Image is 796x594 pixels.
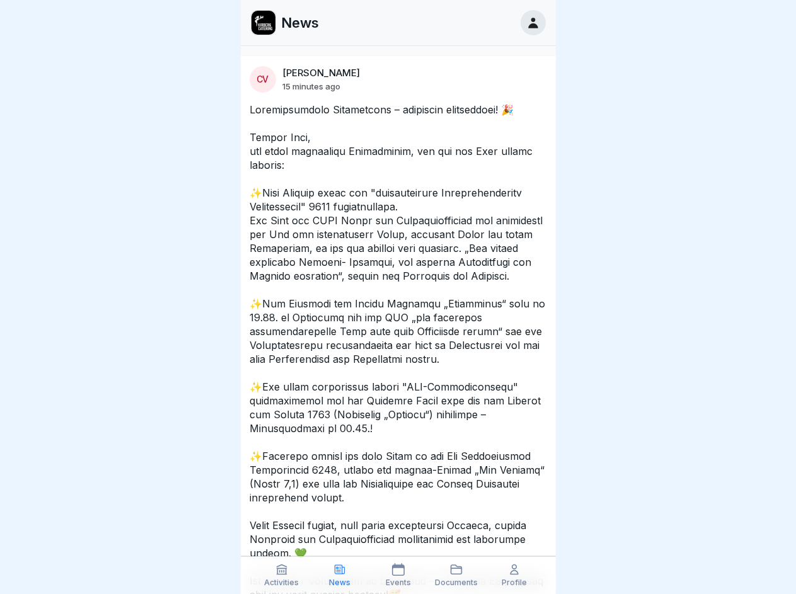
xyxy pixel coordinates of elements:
div: CV [250,66,276,93]
p: [PERSON_NAME] [282,67,360,79]
p: Activities [264,578,299,587]
p: Documents [435,578,478,587]
p: Profile [502,578,527,587]
p: News [281,14,319,31]
img: ewxb9rjzulw9ace2na8lwzf2.png [251,11,275,35]
p: 15 minutes ago [282,81,340,91]
p: News [329,578,350,587]
p: Events [386,578,411,587]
